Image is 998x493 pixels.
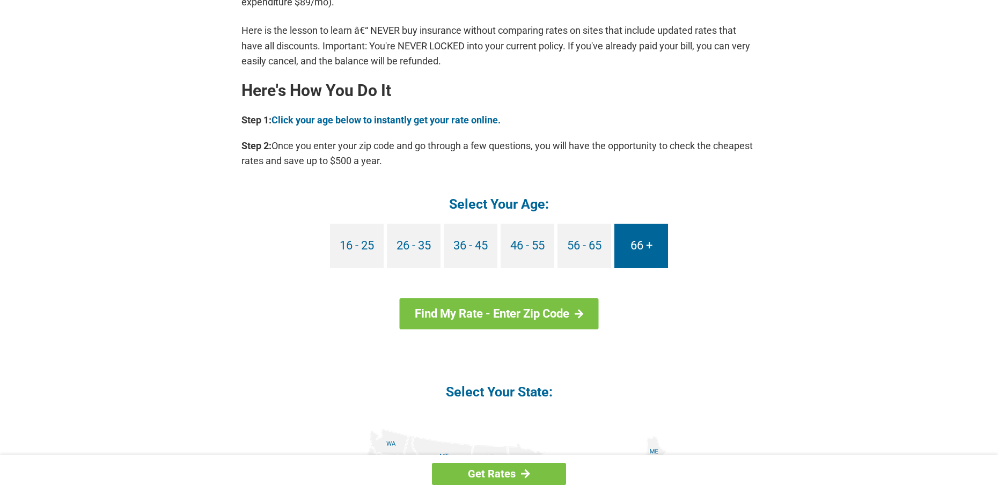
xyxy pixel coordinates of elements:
[330,224,384,268] a: 16 - 25
[557,224,611,268] a: 56 - 65
[241,140,271,151] b: Step 2:
[614,224,668,268] a: 66 +
[444,224,497,268] a: 36 - 45
[271,114,501,126] a: Click your age below to instantly get your rate online.
[241,23,757,68] p: Here is the lesson to learn â€“ NEVER buy insurance without comparing rates on sites that include...
[241,82,757,99] h2: Here's How You Do It
[241,114,271,126] b: Step 1:
[387,224,441,268] a: 26 - 35
[501,224,554,268] a: 46 - 55
[432,463,566,485] a: Get Rates
[400,298,599,329] a: Find My Rate - Enter Zip Code
[241,383,757,401] h4: Select Your State:
[241,195,757,213] h4: Select Your Age:
[241,138,757,168] p: Once you enter your zip code and go through a few questions, you will have the opportunity to che...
